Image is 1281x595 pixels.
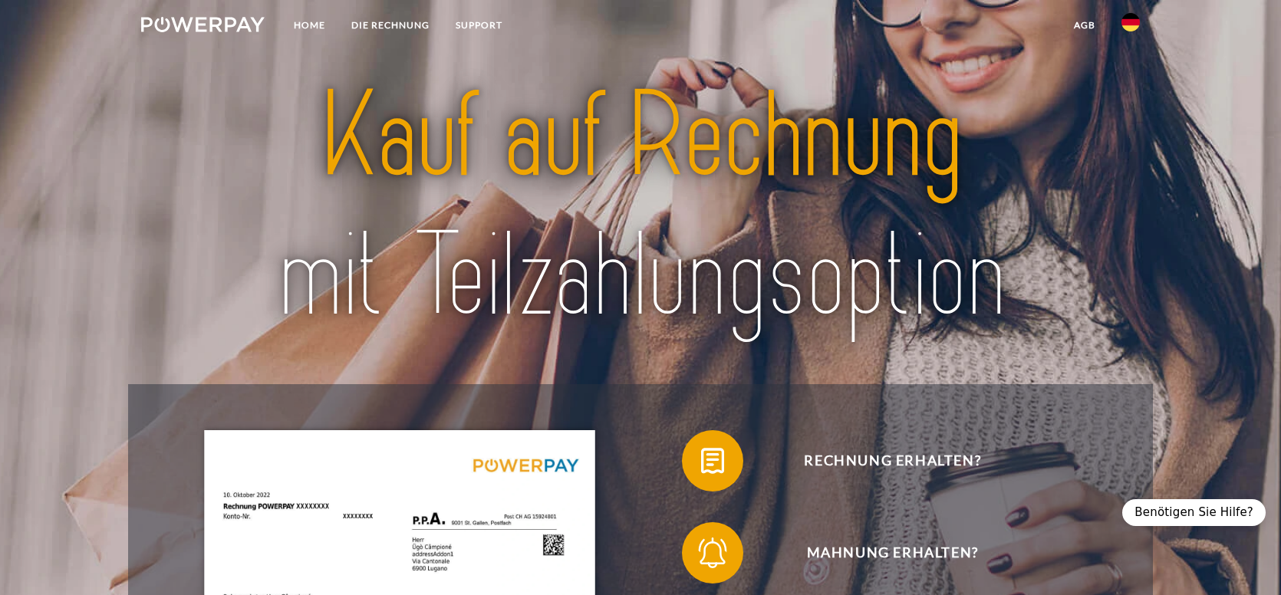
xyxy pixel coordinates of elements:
[443,12,515,39] a: SUPPORT
[693,534,732,572] img: qb_bell.svg
[705,522,1081,583] span: Mahnung erhalten?
[1122,499,1266,526] div: Benötigen Sie Hilfe?
[705,430,1081,491] span: Rechnung erhalten?
[682,522,1081,583] button: Mahnung erhalten?
[682,430,1081,491] button: Rechnung erhalten?
[190,60,1091,353] img: title-powerpay_de.svg
[1061,12,1108,39] a: agb
[1121,13,1140,31] img: de
[281,12,338,39] a: Home
[338,12,443,39] a: DIE RECHNUNG
[693,442,732,480] img: qb_bill.svg
[141,17,265,32] img: logo-powerpay-white.svg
